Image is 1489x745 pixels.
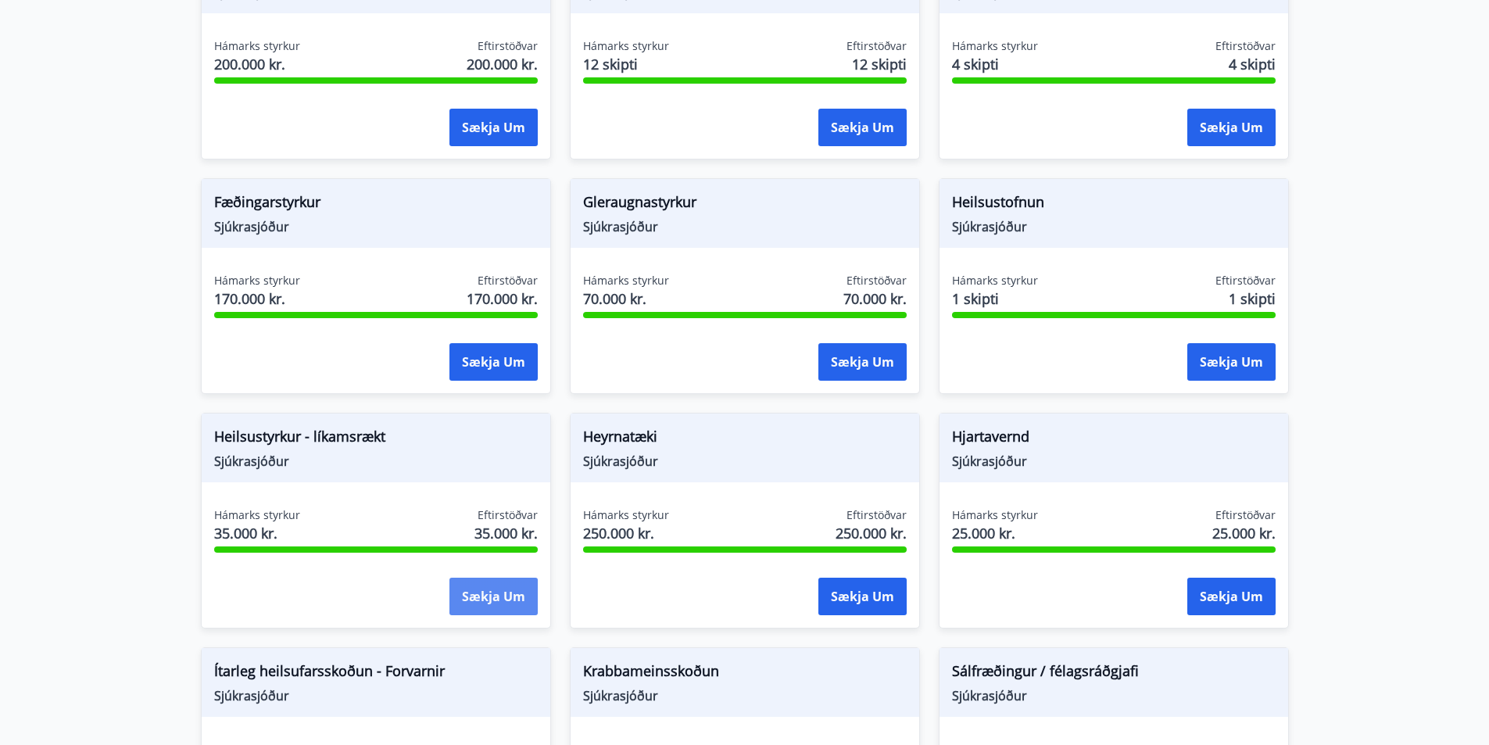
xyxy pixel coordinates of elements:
span: 1 skipti [1229,288,1276,309]
span: Ítarleg heilsufarsskoðun - Forvarnir [214,661,538,687]
span: Eftirstöðvar [847,273,907,288]
span: Sjúkrasjóður [583,687,907,704]
button: Sækja um [449,343,538,381]
span: Hjartavernd [952,426,1276,453]
span: Hámarks styrkur [583,273,669,288]
span: Sjúkrasjóður [214,453,538,470]
span: 170.000 kr. [467,288,538,309]
button: Sækja um [818,109,907,146]
span: Hámarks styrkur [952,273,1038,288]
button: Sækja um [818,578,907,615]
button: Sækja um [818,343,907,381]
span: Sjúkrasjóður [583,218,907,235]
span: Hámarks styrkur [583,507,669,523]
button: Sækja um [449,109,538,146]
span: 35.000 kr. [214,523,300,543]
button: Sækja um [1187,578,1276,615]
span: 4 skipti [1229,54,1276,74]
span: Eftirstöðvar [478,273,538,288]
span: 12 skipti [852,54,907,74]
span: Sjúkrasjóður [214,687,538,704]
span: Hámarks styrkur [214,507,300,523]
span: Hámarks styrkur [583,38,669,54]
span: Eftirstöðvar [847,38,907,54]
span: Eftirstöðvar [1215,273,1276,288]
span: Heilsustyrkur - líkamsrækt [214,426,538,453]
span: Sjúkrasjóður [214,218,538,235]
span: Gleraugnastyrkur [583,192,907,218]
span: 25.000 kr. [1212,523,1276,543]
span: Fæðingarstyrkur [214,192,538,218]
span: 170.000 kr. [214,288,300,309]
span: Hámarks styrkur [952,507,1038,523]
span: Heilsustofnun [952,192,1276,218]
span: 35.000 kr. [474,523,538,543]
span: 200.000 kr. [214,54,300,74]
span: 250.000 kr. [583,523,669,543]
span: Eftirstöðvar [1215,38,1276,54]
span: Hámarks styrkur [952,38,1038,54]
span: 25.000 kr. [952,523,1038,543]
span: 12 skipti [583,54,669,74]
button: Sækja um [449,578,538,615]
button: Sækja um [1187,109,1276,146]
span: 200.000 kr. [467,54,538,74]
span: Sjúkrasjóður [583,453,907,470]
span: 1 skipti [952,288,1038,309]
span: Sjúkrasjóður [952,687,1276,704]
span: Eftirstöðvar [478,38,538,54]
span: 70.000 kr. [583,288,669,309]
span: Heyrnatæki [583,426,907,453]
span: Hámarks styrkur [214,273,300,288]
span: Sálfræðingur / félagsráðgjafi [952,661,1276,687]
span: Sjúkrasjóður [952,453,1276,470]
button: Sækja um [1187,343,1276,381]
span: Eftirstöðvar [478,507,538,523]
span: Sjúkrasjóður [952,218,1276,235]
span: 4 skipti [952,54,1038,74]
span: 250.000 kr. [836,523,907,543]
span: Eftirstöðvar [1215,507,1276,523]
span: Eftirstöðvar [847,507,907,523]
span: Hámarks styrkur [214,38,300,54]
span: Krabbameinsskoðun [583,661,907,687]
span: 70.000 kr. [843,288,907,309]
